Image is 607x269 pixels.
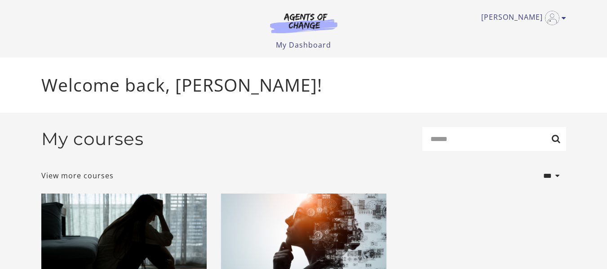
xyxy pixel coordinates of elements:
img: Agents of Change Logo [261,13,347,33]
a: My Dashboard [276,40,331,50]
p: Welcome back, [PERSON_NAME]! [41,72,566,98]
a: Toggle menu [481,11,562,25]
a: View more courses [41,170,114,181]
h2: My courses [41,128,144,150]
